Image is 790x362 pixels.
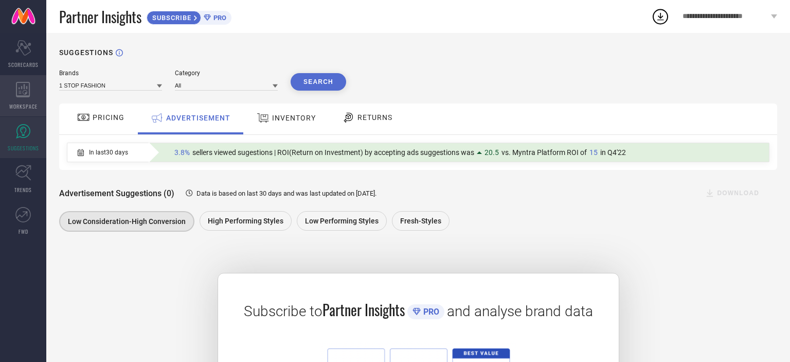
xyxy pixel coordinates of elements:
[93,113,124,122] span: PRICING
[175,70,278,77] div: Category
[147,8,231,25] a: SUBSCRIBEPRO
[68,217,186,226] span: Low Consideration-High Conversion
[8,61,39,68] span: SCORECARDS
[651,7,670,26] div: Open download list
[19,228,28,235] span: FWD
[600,148,626,157] span: in Q4'22
[272,114,316,122] span: INVENTORY
[166,114,230,122] span: ADVERTISEMENT
[400,217,441,225] span: Fresh-Styles
[59,70,162,77] div: Brands
[196,189,376,197] span: Data is based on last 30 days and was last updated on [DATE] .
[484,148,499,157] span: 20.5
[322,299,405,320] span: Partner Insights
[59,48,113,57] h1: SUGGESTIONS
[89,149,128,156] span: In last 30 days
[59,188,174,198] span: Advertisement Suggestions (0)
[244,303,322,320] span: Subscribe to
[447,303,593,320] span: and analyse brand data
[192,148,474,157] span: sellers viewed sugestions | ROI(Return on Investment) by accepting ads suggestions was
[291,73,346,91] button: Search
[357,113,392,122] span: RETURNS
[421,307,439,317] span: PRO
[169,146,631,159] div: Percentage of sellers who have viewed suggestions for the current Insight Type
[9,102,38,110] span: WORKSPACE
[589,148,598,157] span: 15
[147,14,194,22] span: SUBSCRIBE
[208,217,283,225] span: High Performing Styles
[211,14,226,22] span: PRO
[14,186,32,194] span: TRENDS
[174,148,190,157] span: 3.8%
[501,148,587,157] span: vs. Myntra Platform ROI of
[305,217,379,225] span: Low Performing Styles
[59,6,141,27] span: Partner Insights
[8,144,39,152] span: SUGGESTIONS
